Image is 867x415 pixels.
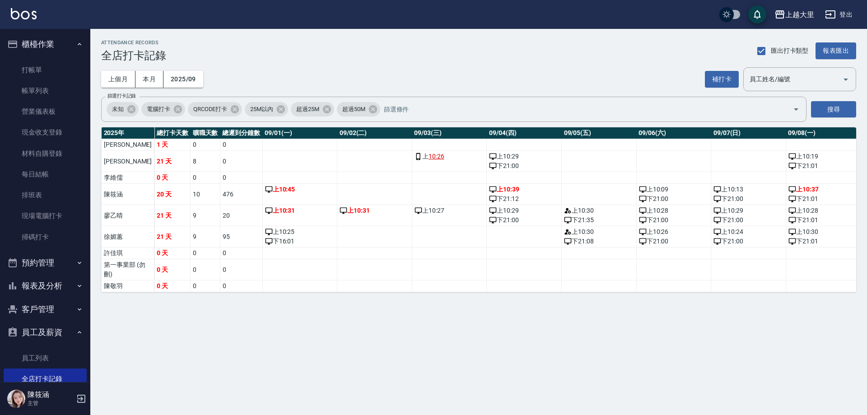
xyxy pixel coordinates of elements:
[102,247,154,259] td: 許佳琪
[141,105,176,114] span: 電腦打卡
[11,8,37,19] img: Logo
[771,46,809,56] span: 匯出打卡類型
[713,206,783,215] div: 上 10:29
[415,152,485,161] div: 上
[191,205,220,226] td: 9
[154,139,191,151] td: 1 天
[154,184,191,205] td: 20 天
[429,152,444,161] a: 10:26
[788,185,858,194] div: 上 10:37
[191,151,220,172] td: 8
[102,205,154,226] td: 廖乙晴
[291,105,325,114] span: 超過25M
[816,42,856,59] button: 報表匯出
[4,122,87,143] a: 現金收支登錄
[705,71,739,88] button: 補打卡
[4,274,87,298] button: 報表及分析
[4,101,87,122] a: 營業儀表板
[265,206,335,215] div: 上 10:31
[4,227,87,247] a: 掃碼打卡
[489,161,559,171] div: 下 21:00
[135,71,163,88] button: 本月
[711,127,786,139] th: 09/07(日)
[713,227,783,237] div: 上 10:24
[785,9,814,20] div: 上越大里
[788,227,858,237] div: 上 10:30
[4,321,87,344] button: 員工及薪資
[489,215,559,225] div: 下 21:00
[220,280,262,292] td: 0
[564,215,634,225] div: 下 21:35
[154,247,191,259] td: 0 天
[337,105,371,114] span: 超過50M
[788,206,858,215] div: 上 10:28
[639,215,709,225] div: 下 21:00
[4,60,87,80] a: 打帳單
[4,368,87,389] a: 全店打卡記錄
[713,185,783,194] div: 上 10:13
[154,205,191,226] td: 21 天
[220,259,262,280] td: 0
[102,259,154,280] td: 第一事業部 (勿刪)
[107,102,139,117] div: 未知
[107,93,136,99] label: 篩選打卡記錄
[489,206,559,215] div: 上 10:29
[220,226,262,247] td: 95
[141,102,185,117] div: 電腦打卡
[713,215,783,225] div: 下 21:00
[4,164,87,185] a: 每日結帳
[639,206,709,215] div: 上 10:28
[28,399,74,407] p: 主管
[788,215,858,225] div: 下 21:01
[337,102,380,117] div: 超過50M
[639,227,709,237] div: 上 10:26
[639,237,709,246] div: 下 21:00
[821,6,856,23] button: 登出
[220,172,262,184] td: 0
[4,33,87,56] button: 櫃檯作業
[102,184,154,205] td: 陳筱涵
[191,139,220,151] td: 0
[220,139,262,151] td: 0
[415,206,485,215] div: 上 10:27
[265,185,335,194] div: 上 10:45
[487,127,562,139] th: 09/04(四)
[4,251,87,275] button: 預約管理
[789,102,803,117] button: Open
[337,127,412,139] th: 09/02(二)
[220,184,262,205] td: 476
[154,226,191,247] td: 21 天
[748,5,766,23] button: save
[154,172,191,184] td: 0 天
[191,259,220,280] td: 0
[4,348,87,368] a: 員工列表
[4,298,87,321] button: 客戶管理
[265,237,335,246] div: 下 16:01
[788,152,858,161] div: 上 10:19
[102,280,154,292] td: 陳敬羽
[191,172,220,184] td: 0
[564,237,634,246] div: 下 21:08
[4,185,87,205] a: 排班表
[713,194,783,204] div: 下 21:00
[28,390,74,399] h5: 陳筱涵
[154,280,191,292] td: 0 天
[220,127,262,139] th: 總遲到分鐘數
[4,205,87,226] a: 現場電腦打卡
[636,127,711,139] th: 09/06(六)
[639,185,709,194] div: 上 10:09
[154,259,191,280] td: 0 天
[265,227,335,237] div: 上 10:25
[340,206,410,215] div: 上 10:31
[154,151,191,172] td: 21 天
[489,185,559,194] div: 上 10:39
[188,102,242,117] div: QRCODE打卡
[786,127,861,139] th: 09/08(一)
[102,172,154,184] td: 李維儒
[788,194,858,204] div: 下 21:01
[4,80,87,101] a: 帳單列表
[102,151,154,172] td: [PERSON_NAME]
[412,127,487,139] th: 09/03(三)
[191,280,220,292] td: 0
[811,101,856,118] button: 搜尋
